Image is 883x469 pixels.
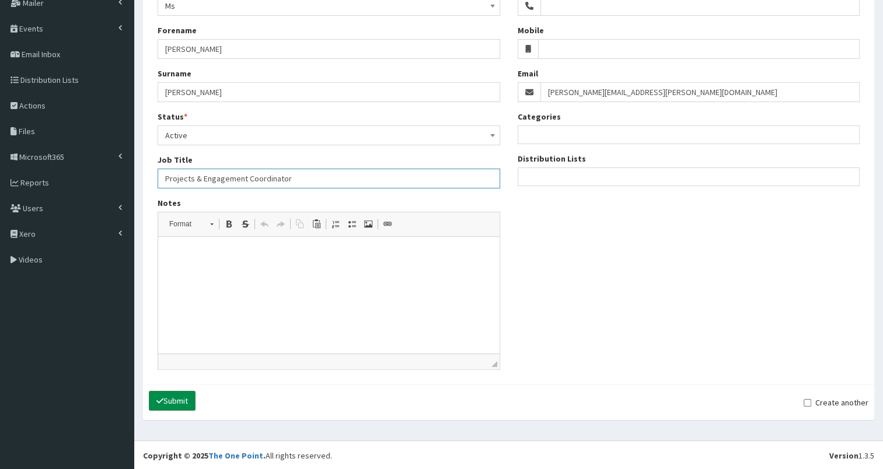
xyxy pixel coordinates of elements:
[518,68,538,79] label: Email
[158,111,187,123] label: Status
[491,361,497,367] span: Drag to resize
[829,450,874,461] div: 1.3.5
[308,216,324,232] a: Paste (Ctrl+V)
[19,126,35,136] span: Files
[143,450,266,461] strong: Copyright © 2025 .
[344,216,360,232] a: Insert/Remove Bulleted List
[149,391,196,411] button: Submit
[158,154,193,166] label: Job Title
[804,397,868,408] label: Create another
[518,24,544,36] label: Mobile
[19,152,64,162] span: Microsoft365
[158,68,191,79] label: Surname
[165,127,493,143] span: Active
[804,399,811,407] input: Create another
[163,216,204,232] span: Format
[208,450,263,461] a: The One Point
[19,229,36,239] span: Xero
[19,23,43,34] span: Events
[292,216,308,232] a: Copy (Ctrl+C)
[158,24,197,36] label: Forename
[256,216,273,232] a: Undo (Ctrl+Z)
[237,216,253,232] a: Strike Through
[20,177,49,188] span: Reports
[19,254,43,265] span: Videos
[19,100,46,111] span: Actions
[163,216,219,232] a: Format
[158,237,500,353] iframe: Rich Text Editor, notes
[829,450,858,461] b: Version
[379,216,396,232] a: Link (Ctrl+L)
[518,153,586,164] label: Distribution Lists
[327,216,344,232] a: Insert/Remove Numbered List
[22,49,60,60] span: Email Inbox
[518,111,561,123] label: Categories
[158,125,500,145] span: Active
[158,197,181,209] label: Notes
[221,216,237,232] a: Bold (Ctrl+B)
[23,203,43,213] span: Users
[20,75,79,85] span: Distribution Lists
[273,216,289,232] a: Redo (Ctrl+Y)
[360,216,376,232] a: Image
